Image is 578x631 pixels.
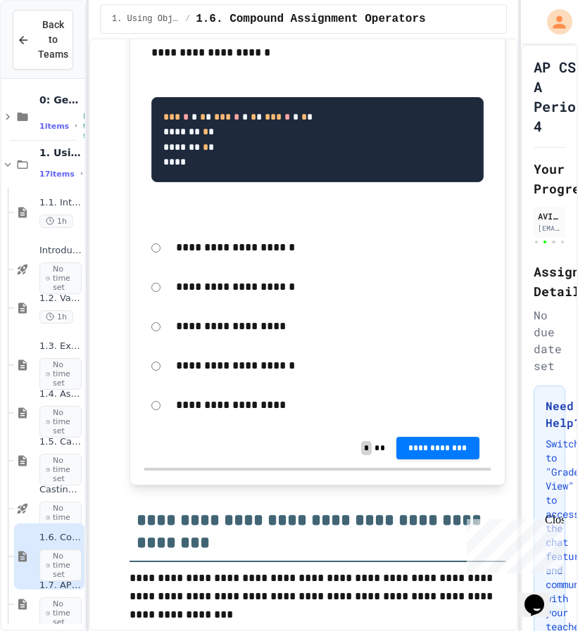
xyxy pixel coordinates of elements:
[39,502,82,534] span: No time set
[39,436,82,448] span: 1.5. Casting and Ranges of Values
[39,122,69,131] span: 1 items
[532,6,576,38] div: My Account
[39,146,82,159] span: 1. Using Objects and Methods
[39,454,82,486] span: No time set
[546,397,553,431] h3: Need Help?
[39,94,82,106] span: 0: Getting Started
[39,388,82,400] span: 1.4. Assignment and Input
[39,532,82,544] span: 1.6. Compound Assignment Operators
[6,6,97,89] div: Chat with us now!Close
[75,120,77,132] span: •
[519,575,564,617] iframe: chat widget
[538,223,561,234] div: [EMAIL_ADDRESS][DOMAIN_NAME]
[39,215,73,228] span: 1h
[38,18,68,62] span: Back to Teams
[39,170,75,179] span: 17 items
[80,168,83,179] span: •
[534,159,565,198] h2: Your Progress
[13,10,73,70] button: Back to Teams
[39,293,82,305] span: 1.2. Variables and Data Types
[39,484,82,496] span: Casting and Ranges of variables - Quiz
[39,580,82,592] span: 1.7. APIs and Libraries
[39,310,73,324] span: 1h
[39,340,82,352] span: 1.3. Expressions and Output [New]
[39,245,82,257] span: Introduction to Algorithms, Programming, and Compilers
[39,549,82,582] span: No time set
[39,406,82,438] span: No time set
[534,262,565,301] h2: Assignment Details
[39,262,82,295] span: No time set
[39,597,82,630] span: No time set
[534,307,565,374] div: No due date set
[185,13,190,25] span: /
[112,13,180,25] span: 1. Using Objects and Methods
[196,11,425,27] span: 1.6. Compound Assignment Operators
[39,197,82,209] span: 1.1. Introduction to Algorithms, Programming, and Compilers
[39,358,82,390] span: No time set
[461,514,564,573] iframe: chat widget
[83,112,103,140] span: No time set
[538,210,561,222] div: AVIV LANKRY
